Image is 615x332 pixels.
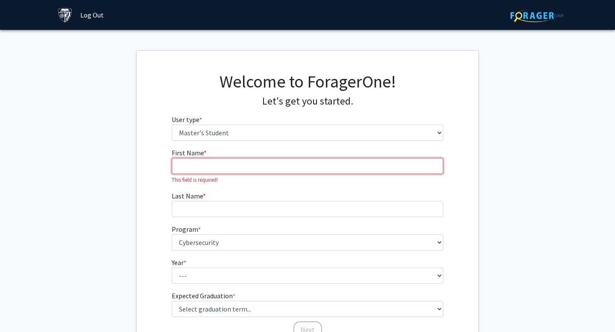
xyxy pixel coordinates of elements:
[58,8,73,23] img: Johns Hopkins University Logo
[172,95,444,108] h4: Let's get you started.
[172,114,202,125] label: User type
[172,224,201,234] label: Program
[172,149,204,157] span: First Name
[172,176,444,184] p: This field is required!
[172,257,186,268] label: Year
[510,9,564,22] img: ForagerOne Logo
[172,71,444,92] h1: Welcome to ForagerOne!
[172,192,203,200] span: Last Name
[6,294,36,326] iframe: Chat
[172,291,235,301] label: Expected Graduation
